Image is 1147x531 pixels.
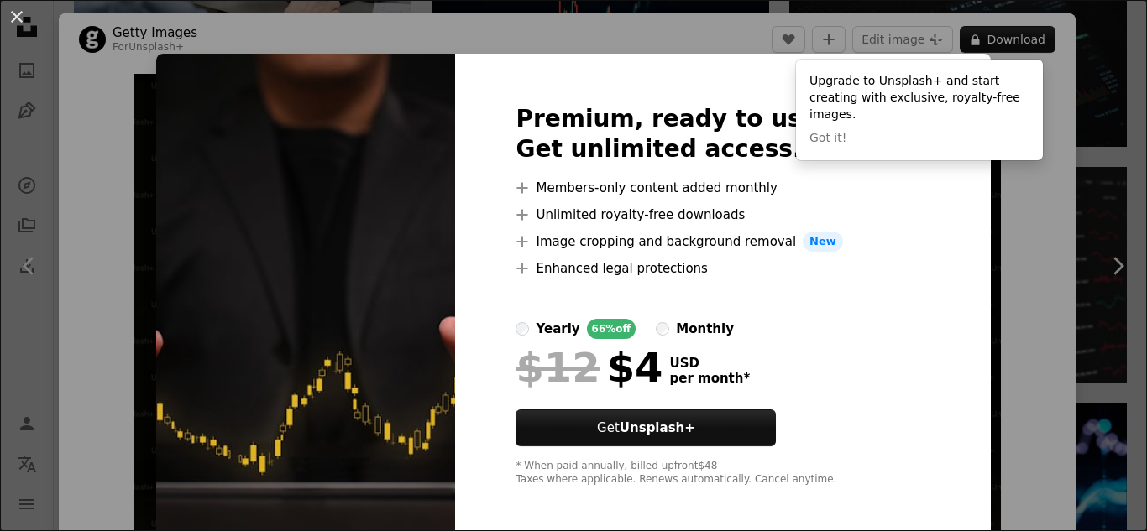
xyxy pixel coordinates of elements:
div: 66% off [587,319,636,339]
div: * When paid annually, billed upfront $48 Taxes where applicable. Renews automatically. Cancel any... [516,460,930,487]
div: Upgrade to Unsplash+ and start creating with exclusive, royalty-free images. [796,60,1043,160]
li: Image cropping and background removal [516,232,930,252]
button: Got it! [809,130,846,147]
span: USD [669,356,750,371]
li: Members-only content added monthly [516,178,930,198]
input: monthly [656,322,669,336]
button: GetUnsplash+ [516,409,776,446]
li: Unlimited royalty-free downloads [516,205,930,225]
span: $12 [516,346,600,389]
span: New [803,232,843,252]
div: $4 [516,346,663,389]
span: per month * [669,371,750,386]
strong: Unsplash+ [620,420,695,435]
input: yearly66%off [516,322,529,336]
div: monthly [676,319,734,339]
h2: Premium, ready to use images. Get unlimited access. [516,104,930,164]
div: yearly [536,319,579,339]
li: Enhanced legal protections [516,258,930,279]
